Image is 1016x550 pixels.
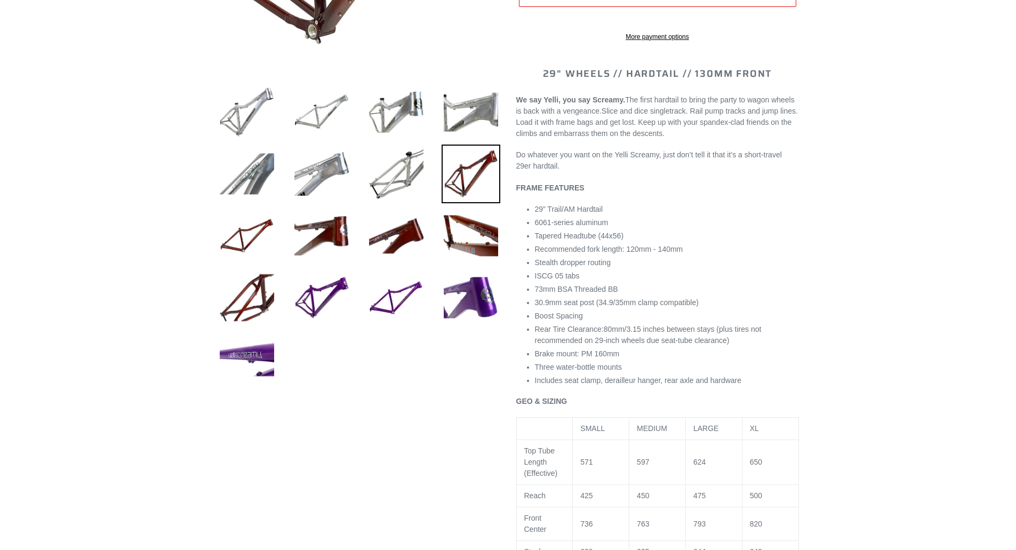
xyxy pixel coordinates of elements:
span: 73mm BSA Threaded BB [535,285,618,293]
span: 571 [580,458,593,466]
span: Reach [524,491,546,500]
b: FRAME FEATURES [516,184,585,192]
span: Tapered Headtube (44x56) [535,232,624,240]
img: Load image into Gallery viewer, YELLI SCREAMY - Frame Only [218,330,276,389]
span: 475 [693,491,706,500]
span: 793 [693,520,706,528]
span: XL [750,424,759,433]
img: Load image into Gallery viewer, YELLI SCREAMY - Frame Only [292,206,351,265]
span: Stealth dropper routing [535,258,611,267]
b: GEO & SIZING [516,397,567,405]
span: Top Tube Length (Effective) [524,447,558,477]
img: Load image into Gallery viewer, YELLI SCREAMY - Frame Only [292,83,351,141]
span: LARGE [693,424,718,433]
span: ISCG 05 tabs [535,272,580,280]
span: 820 [750,520,762,528]
img: Load image into Gallery viewer, YELLI SCREAMY - Frame Only [442,206,500,265]
img: Load image into Gallery viewer, YELLI SCREAMY - Frame Only [367,83,426,141]
img: Load image into Gallery viewer, YELLI SCREAMY - Frame Only [218,206,276,265]
img: Load image into Gallery viewer, YELLI SCREAMY - Frame Only [367,206,426,265]
img: Load image into Gallery viewer, YELLI SCREAMY - Frame Only [442,145,500,203]
span: Front Center [524,514,547,533]
span: Boost Spacing [535,312,583,320]
li: Rear Tire Clearance: [535,324,799,346]
span: 6061-series aluminum [535,218,609,227]
span: Includes seat clamp, derailleur hanger, rear axle and hardware [535,376,742,385]
span: 29" WHEELS // HARDTAIL // 130MM FRONT [543,66,772,81]
span: 597 [637,458,649,466]
img: Load image into Gallery viewer, YELLI SCREAMY - Frame Only [218,145,276,203]
span: 650 [750,458,762,466]
span: 80mm/3.15 inches between stays (plus tires not recommended on 29-inch wheels due seat-tube cleara... [535,325,762,345]
span: MEDIUM [637,424,667,433]
img: Load image into Gallery viewer, YELLI SCREAMY - Frame Only [218,83,276,141]
span: 450 [637,491,649,500]
span: 29” Trail/AM Hardtail [535,205,603,213]
span: Brake mount: PM 160mm [535,349,620,358]
span: Three water-bottle mounts [535,363,622,371]
span: The first hardtail to bring the party to wagon wheels is back with a vengeance. [516,95,795,115]
b: We say Yelli, you say Screamy. [516,95,626,104]
span: Recommended fork length: 120mm - 140mm [535,245,683,253]
img: Load image into Gallery viewer, YELLI SCREAMY - Frame Only [442,268,500,327]
span: SMALL [580,424,605,433]
img: Load image into Gallery viewer, YELLI SCREAMY - Frame Only [367,268,426,327]
img: Load image into Gallery viewer, YELLI SCREAMY - Frame Only [442,83,500,141]
span: 425 [580,491,593,500]
img: Load image into Gallery viewer, YELLI SCREAMY - Frame Only [367,145,426,203]
span: 763 [637,520,649,528]
span: 736 [580,520,593,528]
span: 30.9mm seat post (34.9/35mm clamp compatible) [535,298,699,307]
a: More payment options [519,32,796,42]
span: Do whatever you want on the Yelli Screamy, just don’t tell it that it’s a short-travel 29er hardt... [516,150,782,170]
p: Slice and dice singletrack. Rail pump tracks and jump lines. Load it with frame bags and get lost... [516,94,799,139]
img: Load image into Gallery viewer, YELLI SCREAMY - Frame Only [218,268,276,327]
img: Load image into Gallery viewer, YELLI SCREAMY - Frame Only [292,145,351,203]
span: 624 [693,458,706,466]
span: 500 [750,491,762,500]
img: Load image into Gallery viewer, YELLI SCREAMY - Frame Only [292,268,351,327]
